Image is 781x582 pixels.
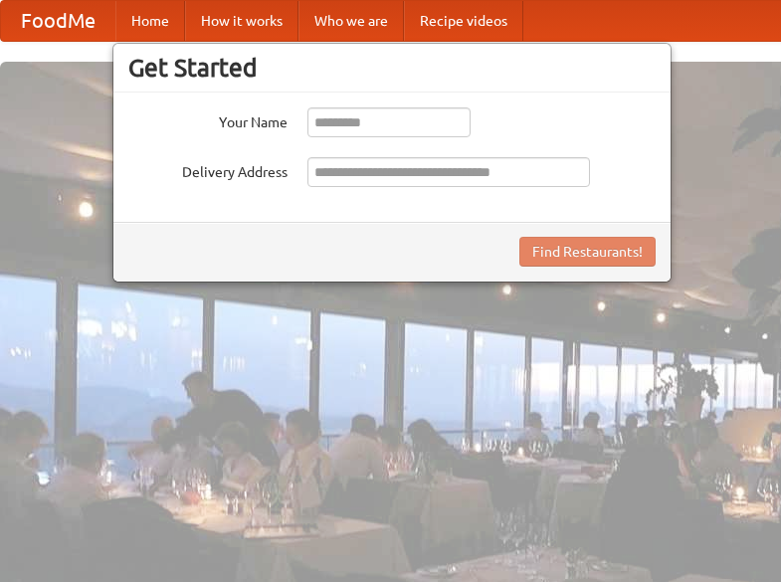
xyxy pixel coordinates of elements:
[298,1,404,41] a: Who we are
[115,1,185,41] a: Home
[128,157,288,182] label: Delivery Address
[185,1,298,41] a: How it works
[1,1,115,41] a: FoodMe
[128,53,656,83] h3: Get Started
[404,1,523,41] a: Recipe videos
[519,237,656,267] button: Find Restaurants!
[128,107,288,132] label: Your Name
